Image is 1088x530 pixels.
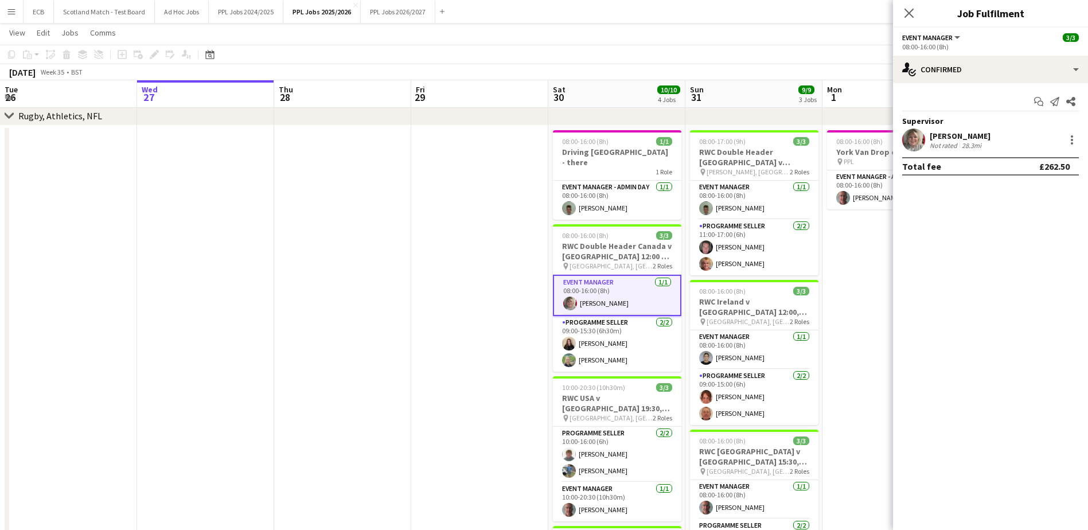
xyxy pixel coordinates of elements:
span: 08:00-16:00 (8h) [562,231,609,240]
div: 08:00-16:00 (8h) [902,42,1079,51]
a: Jobs [57,25,83,40]
span: Week 35 [38,68,67,76]
button: PPL Jobs 2025/2026 [283,1,361,23]
span: 3/3 [656,231,672,240]
span: Thu [279,84,293,95]
span: [PERSON_NAME], [GEOGRAPHIC_DATA] [707,167,790,176]
button: PPL Jobs 2024/2025 [209,1,283,23]
span: [GEOGRAPHIC_DATA], [GEOGRAPHIC_DATA] [707,467,790,476]
app-job-card: 08:00-17:00 (9h)3/3RWC Double Header [GEOGRAPHIC_DATA] v [GEOGRAPHIC_DATA] 14:00 & France v [GEOG... [690,130,818,275]
app-card-role: Programme Seller2/211:00-17:00 (6h)[PERSON_NAME][PERSON_NAME] [690,220,818,275]
button: Ad Hoc Jobs [155,1,209,23]
div: Supervisor [893,116,1088,126]
app-card-role: Event Manager1/110:00-20:30 (10h30m)[PERSON_NAME] [553,482,681,521]
span: 2 Roles [790,317,809,326]
span: Mon [827,84,842,95]
div: Total fee [902,161,941,172]
app-card-role: Event Manager1/108:00-16:00 (8h)[PERSON_NAME] [690,480,818,519]
app-job-card: 08:00-16:00 (8h)1/1York Van Drop off - Speke PPL1 RoleEvent Manager - Admin Day1/108:00-16:00 (8h... [827,130,956,209]
app-card-role: Programme Seller2/210:00-16:00 (6h)[PERSON_NAME][PERSON_NAME] [553,427,681,482]
app-card-role: Event Manager1/108:00-16:00 (8h)[PERSON_NAME] [690,181,818,220]
span: 1/1 [656,137,672,146]
span: Sun [690,84,704,95]
h3: Job Fulfilment [893,6,1088,21]
span: 1 Role [656,167,672,176]
span: [GEOGRAPHIC_DATA], [GEOGRAPHIC_DATA] [707,317,790,326]
span: 2 Roles [653,262,672,270]
span: 9/9 [798,85,814,94]
span: 2 Roles [790,167,809,176]
span: 3/3 [793,287,809,295]
span: Jobs [61,28,79,38]
span: 2 Roles [653,414,672,422]
span: Event Manager [902,33,953,42]
span: [GEOGRAPHIC_DATA], [GEOGRAPHIC_DATA] [570,262,653,270]
span: PPL [844,157,854,166]
div: Not rated [930,141,960,150]
app-card-role: Event Manager1/108:00-16:00 (8h)[PERSON_NAME] [553,275,681,316]
div: Confirmed [893,56,1088,83]
span: 2 Roles [790,467,809,476]
span: 28 [277,91,293,104]
span: 3/3 [656,383,672,392]
span: 26 [3,91,18,104]
span: Comms [90,28,116,38]
h3: RWC USA v [GEOGRAPHIC_DATA] 19:30, [GEOGRAPHIC_DATA] [553,393,681,414]
span: 08:00-17:00 (9h) [699,137,746,146]
h3: Driving [GEOGRAPHIC_DATA] - there [553,147,681,167]
span: 08:00-16:00 (8h) [699,287,746,295]
h3: York Van Drop off - Speke [827,147,956,157]
h3: RWC Double Header Canada v [GEOGRAPHIC_DATA] 12:00 & Scotland v [GEOGRAPHIC_DATA] 14:45 - [GEOGRA... [553,241,681,262]
button: Event Manager [902,33,962,42]
a: View [5,25,30,40]
app-job-card: 10:00-20:30 (10h30m)3/3RWC USA v [GEOGRAPHIC_DATA] 19:30, [GEOGRAPHIC_DATA] [GEOGRAPHIC_DATA], [G... [553,376,681,521]
a: Comms [85,25,120,40]
app-job-card: 08:00-16:00 (8h)1/1Driving [GEOGRAPHIC_DATA] - there1 RoleEvent Manager - Admin Day1/108:00-16:00... [553,130,681,220]
span: 08:00-16:00 (8h) [836,137,883,146]
div: [DATE] [9,67,36,78]
app-job-card: 08:00-16:00 (8h)3/3RWC Ireland v [GEOGRAPHIC_DATA] 12:00, [GEOGRAPHIC_DATA] [GEOGRAPHIC_DATA], [G... [690,280,818,425]
span: 29 [414,91,425,104]
button: PPL Jobs 2026/2027 [361,1,435,23]
span: [GEOGRAPHIC_DATA], [GEOGRAPHIC_DATA] [570,414,653,422]
span: 3/3 [1063,33,1079,42]
button: Scotland Match - Test Board [54,1,155,23]
button: ECB [24,1,54,23]
a: Edit [32,25,54,40]
span: Wed [142,84,158,95]
span: 10:00-20:30 (10h30m) [562,383,625,392]
div: 3 Jobs [799,95,817,104]
div: Rugby, Athletics, NFL [18,110,102,122]
div: [PERSON_NAME] [930,131,990,141]
span: View [9,28,25,38]
div: BST [71,68,83,76]
span: Tue [5,84,18,95]
app-card-role: Event Manager1/108:00-16:00 (8h)[PERSON_NAME] [690,330,818,369]
app-job-card: 08:00-16:00 (8h)3/3RWC Double Header Canada v [GEOGRAPHIC_DATA] 12:00 & Scotland v [GEOGRAPHIC_DA... [553,224,681,372]
app-card-role: Event Manager - Admin Day1/108:00-16:00 (8h)[PERSON_NAME] [827,170,956,209]
span: 08:00-16:00 (8h) [562,137,609,146]
span: 1 [825,91,842,104]
span: 08:00-16:00 (8h) [699,437,746,445]
span: 10/10 [657,85,680,94]
app-card-role: Event Manager - Admin Day1/108:00-16:00 (8h)[PERSON_NAME] [553,181,681,220]
span: Sat [553,84,566,95]
div: 4 Jobs [658,95,680,104]
div: 28.3mi [960,141,984,150]
app-card-role: Programme Seller2/209:00-15:00 (6h)[PERSON_NAME][PERSON_NAME] [690,369,818,425]
h3: RWC Ireland v [GEOGRAPHIC_DATA] 12:00, [GEOGRAPHIC_DATA] [690,297,818,317]
span: Edit [37,28,50,38]
span: 27 [140,91,158,104]
h3: RWC Double Header [GEOGRAPHIC_DATA] v [GEOGRAPHIC_DATA] 14:00 & France v [GEOGRAPHIC_DATA] 16:45 ... [690,147,818,167]
span: 3/3 [793,137,809,146]
span: 30 [551,91,566,104]
app-card-role: Programme Seller2/209:00-15:30 (6h30m)[PERSON_NAME][PERSON_NAME] [553,316,681,372]
div: £262.50 [1039,161,1070,172]
h3: RWC [GEOGRAPHIC_DATA] v [GEOGRAPHIC_DATA] 15:30, [GEOGRAPHIC_DATA] [690,446,818,467]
